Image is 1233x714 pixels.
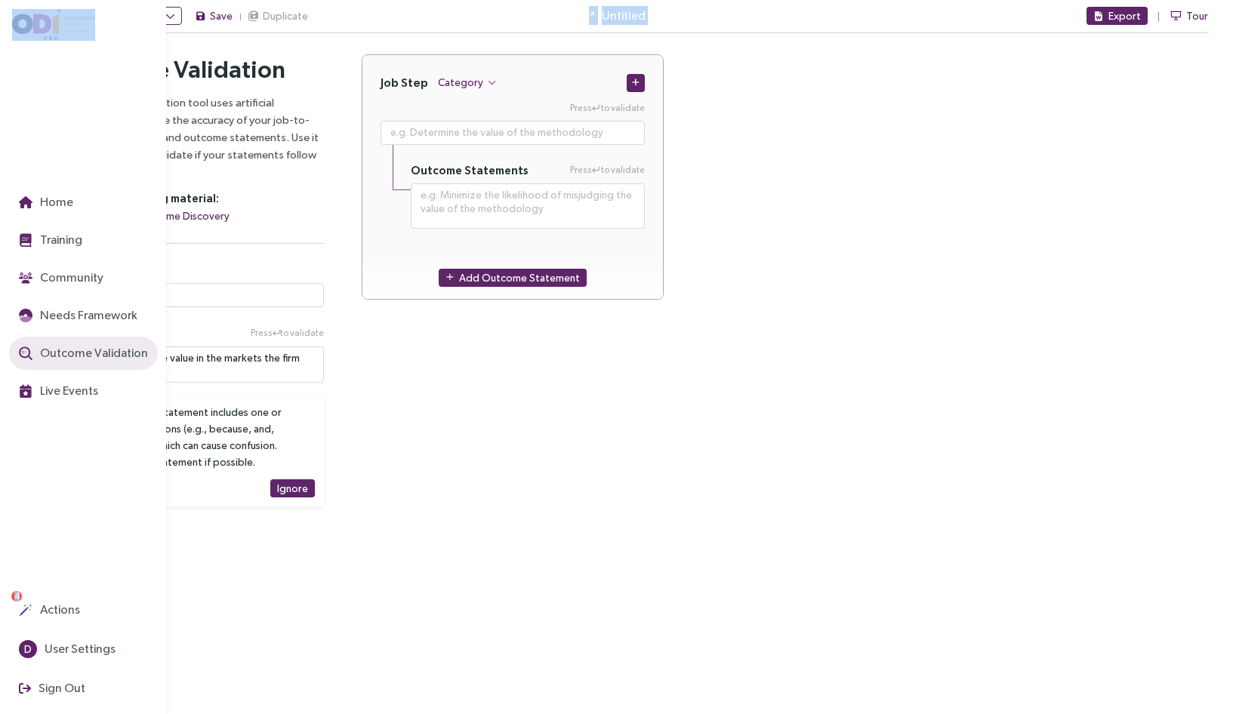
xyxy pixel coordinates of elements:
[19,384,32,398] img: Live Events
[37,381,98,400] span: Live Events
[9,337,158,370] button: Outcome Validation
[437,73,498,91] button: Category
[37,343,148,362] span: Outcome Validation
[570,163,645,177] span: Press to validate
[270,479,315,497] button: Ignore
[602,6,646,25] span: Untitled
[381,75,428,90] h4: Job Step
[9,223,92,257] button: Training
[19,603,32,617] img: Actions
[1108,8,1141,24] span: Export
[210,8,233,24] span: Save
[37,600,80,619] span: Actions
[194,7,233,25] button: Save
[9,632,125,666] button: DUser Settings
[35,679,85,697] span: Sign Out
[411,183,645,229] textarea: Press Enter to validate
[381,121,645,145] textarea: Press Enter to validate
[459,269,580,286] span: Add Outcome Statement
[411,163,529,177] h5: Outcome Statements
[66,346,324,383] textarea: Press Enter to validate
[66,94,324,180] p: The Outcome Validation tool uses artificial intelligence to gauge the accuracy of your job-to-be-...
[66,263,324,277] h5: Job Executor
[439,269,587,287] button: Add Outcome Statement
[1186,8,1208,24] span: Tour
[66,283,324,307] input: e.g. Innovators
[19,233,32,247] img: Training
[438,74,483,91] span: Category
[247,7,309,25] button: Duplicate
[9,261,113,294] button: Community
[66,54,324,85] h2: Outcome Validation
[42,639,116,658] span: User Settings
[11,591,22,602] sup: 4
[24,640,32,658] span: D
[9,672,95,705] button: Sign Out
[12,9,95,41] img: ODIpro
[37,192,73,211] span: Home
[1087,7,1148,25] button: Export
[9,299,147,332] button: Needs Framework
[9,593,90,626] button: Actions
[14,591,20,602] span: 4
[19,309,32,322] img: JTBD Needs Framework
[37,268,103,287] span: Community
[37,306,137,325] span: Needs Framework
[1170,7,1209,25] button: Tour
[277,480,308,497] span: Ignore
[19,271,32,285] img: Community
[9,374,108,408] button: Live Events
[19,346,32,360] img: Outcome Validation
[251,326,324,340] span: Press to validate
[9,186,83,219] button: Home
[37,230,82,249] span: Training
[95,404,297,470] div: Caution: Your statement includes one or more conjunctions (e.g., because, and, either, etc.), whi...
